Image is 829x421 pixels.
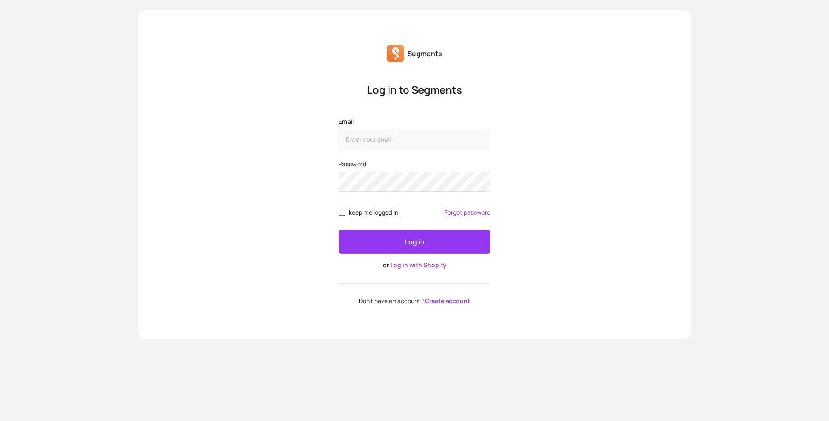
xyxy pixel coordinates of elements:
[339,298,490,304] p: Don't have an account?
[339,230,490,254] button: Log in
[444,209,490,216] a: Forgot password
[339,130,490,149] input: Email
[405,237,424,247] p: Log in
[425,297,470,305] a: Create account
[339,261,490,269] p: or
[339,160,490,168] label: Password
[339,117,490,126] label: Email
[339,209,345,216] input: remember me
[339,172,490,192] input: Password
[390,261,446,269] a: Log in with Shopify
[349,209,398,216] span: keep me logged in
[339,83,490,97] p: Log in to Segments
[408,48,442,59] p: Segments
